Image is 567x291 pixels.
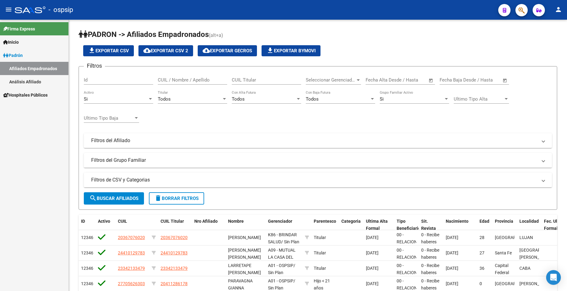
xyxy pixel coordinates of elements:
span: 0 - Recibe haberes regularmente [421,232,447,251]
span: [GEOGRAPHIC_DATA][PERSON_NAME] [519,248,561,260]
span: ID [81,219,85,224]
span: 123463 [81,266,96,271]
div: [DATE] [366,249,392,257]
span: A01 - OSPSIP [268,263,293,268]
datatable-header-cell: Parentesco [311,215,339,235]
button: Exportar CSV 2 [138,45,193,56]
mat-expansion-panel-header: Filtros de CSV y Categorias [84,173,552,187]
datatable-header-cell: Ultima Alta Formal [363,215,394,235]
mat-icon: delete [154,194,162,202]
span: Gerenciador [268,219,292,224]
span: 20367076020 [161,235,188,240]
button: Exportar GECROS [198,45,257,56]
span: [DATE] [446,281,458,286]
span: Exportar CSV 2 [143,48,188,54]
div: [DATE] [366,234,392,241]
button: Borrar Filtros [149,192,204,205]
span: Edad [480,219,489,224]
span: Inicio [3,39,19,46]
span: Localidad [519,219,539,224]
input: Fecha inicio [366,77,390,83]
span: 24410129783 [118,250,145,255]
mat-expansion-panel-header: Filtros del Grupo Familiar [84,153,552,168]
span: 123466 [81,235,96,240]
span: K86 - BRINDAR SALUD [268,232,297,244]
span: CUIL Titular [161,219,184,224]
span: Todos [306,96,319,102]
span: 23342133479 [118,266,145,271]
span: Firma Express [3,26,35,32]
span: Titular [314,250,326,255]
mat-icon: file_download [88,47,95,54]
span: Hijo < 21 años [314,278,330,290]
span: Si [84,96,88,102]
span: PARAVAGNA GIANNA [228,278,253,290]
datatable-header-cell: Sit. Revista [419,215,443,235]
div: [DATE] [366,280,392,287]
span: Ultimo Tipo Alta [454,96,503,102]
span: 123461 [81,281,96,286]
span: Todos [158,96,171,102]
span: 20367076020 [118,235,145,240]
mat-icon: menu [5,6,12,13]
span: Si [380,96,384,102]
mat-icon: person [555,6,562,13]
span: Titular [314,235,326,240]
h3: Filtros [84,62,105,70]
span: [GEOGRAPHIC_DATA] [495,281,536,286]
span: Borrar Filtros [154,196,199,201]
span: 00 - RELACION DE DEPENDENCIA [397,248,425,273]
span: [PERSON_NAME] [PERSON_NAME] [228,248,261,260]
datatable-header-cell: CUIL Titular [158,215,192,235]
span: 36 [480,266,484,271]
span: Nacimiento [446,219,468,224]
span: Activo [98,219,110,224]
span: Santa Fe [495,250,512,255]
span: [PERSON_NAME] [228,235,261,240]
datatable-header-cell: Localidad [517,215,542,235]
button: Open calendar [502,77,509,84]
span: Sit. Revista [421,219,436,231]
input: Fecha fin [470,77,500,83]
span: CUIL [118,219,127,224]
datatable-header-cell: Nro Afiliado [192,215,226,235]
mat-panel-title: Filtros del Grupo Familiar [91,157,537,164]
span: LARRETAPE [PERSON_NAME] [228,263,261,275]
span: 27705626303 [118,281,145,286]
span: [DATE] [446,235,458,240]
datatable-header-cell: Nombre [226,215,266,235]
span: Exportar Bymovi [266,48,316,54]
span: 24410129783 [161,250,188,255]
span: (alt+a) [209,32,223,38]
span: LUJAN [519,235,533,240]
span: 27 [480,250,484,255]
span: Hospitales Públicos [3,92,48,98]
span: Seleccionar Gerenciador [306,77,355,83]
datatable-header-cell: Gerenciador [266,215,302,235]
datatable-header-cell: Provincia [492,215,517,235]
span: PADRON -> Afiliados Empadronados [79,30,209,39]
span: [DATE] [446,266,458,271]
mat-icon: search [89,194,97,202]
span: Parentesco [314,219,336,224]
span: Titular [314,266,326,271]
input: Fecha inicio [440,77,464,83]
span: 0 - Recibe haberes regularmente [421,263,447,282]
mat-panel-title: Filtros de CSV y Categorias [91,177,537,183]
span: Padrón [3,52,23,59]
mat-icon: cloud_download [203,47,210,54]
div: Open Intercom Messenger [546,270,561,285]
span: Buscar Afiliados [89,196,138,201]
mat-icon: cloud_download [143,47,151,54]
button: Exportar CSV [83,45,134,56]
span: 23342133479 [161,266,188,271]
span: A01 - OSPSIP [268,278,293,283]
span: 00 - RELACION DE DEPENDENCIA [397,263,425,289]
span: [GEOGRAPHIC_DATA] [495,235,536,240]
mat-panel-title: Filtros del Afiliado [91,137,537,144]
datatable-header-cell: Categoria [339,215,363,235]
span: Categoria [341,219,361,224]
span: 20411286178 [161,281,188,286]
div: [DATE] [366,265,392,272]
datatable-header-cell: Tipo Beneficiario [394,215,419,235]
